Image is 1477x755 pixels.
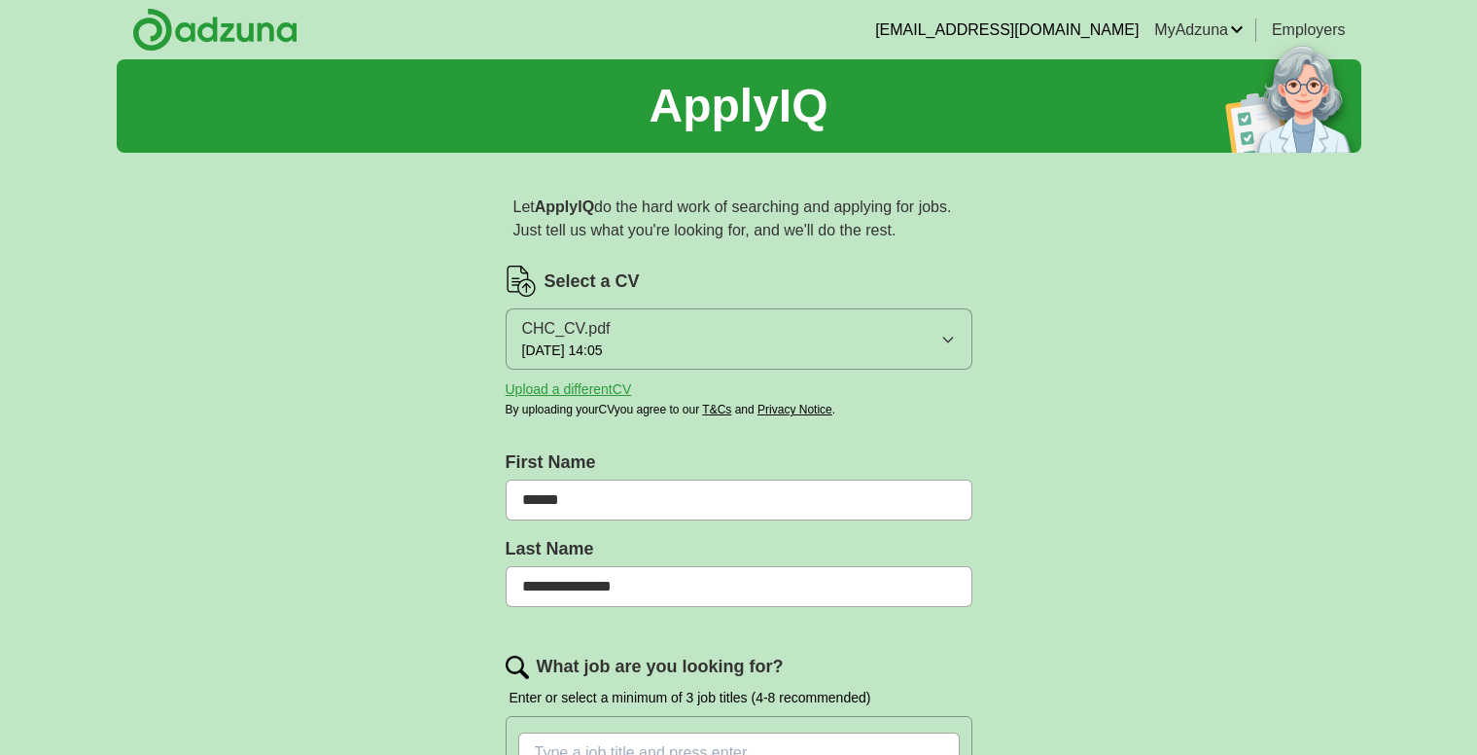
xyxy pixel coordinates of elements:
[506,536,972,562] label: Last Name
[506,401,972,418] div: By uploading your CV you agree to our and .
[545,269,640,295] label: Select a CV
[506,188,972,250] p: Let do the hard work of searching and applying for jobs. Just tell us what you're looking for, an...
[649,71,827,141] h1: ApplyIQ
[1154,18,1244,42] a: MyAdzuna
[506,688,972,708] p: Enter or select a minimum of 3 job titles (4-8 recommended)
[702,403,731,416] a: T&Cs
[537,654,784,680] label: What job are you looking for?
[522,317,611,341] span: CHC_CV.pdf
[506,379,632,400] button: Upload a differentCV
[506,308,972,370] button: CHC_CV.pdf[DATE] 14:05
[1272,18,1346,42] a: Employers
[506,656,529,679] img: search.png
[535,198,594,215] strong: ApplyIQ
[522,341,603,361] span: [DATE] 14:05
[132,8,298,52] img: Adzuna logo
[875,18,1139,42] li: [EMAIL_ADDRESS][DOMAIN_NAME]
[506,449,972,476] label: First Name
[506,266,537,297] img: CV Icon
[757,403,832,416] a: Privacy Notice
